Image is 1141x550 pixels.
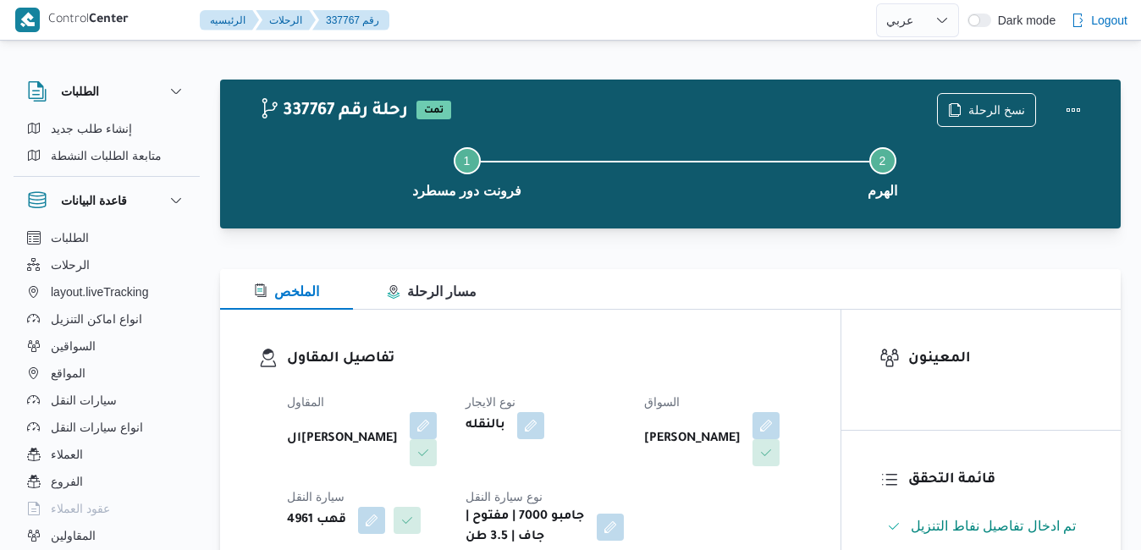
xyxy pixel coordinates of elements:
[259,101,408,123] h2: 337767 رحلة رقم
[287,348,802,371] h3: تفاصيل المقاول
[991,14,1056,27] span: Dark mode
[51,228,89,248] span: الطلبات
[51,444,83,465] span: العملاء
[200,10,259,30] button: الرئيسيه
[1064,3,1134,37] button: Logout
[464,154,471,168] span: 1
[466,415,505,436] b: بالنقله
[466,507,585,547] b: جامبو 7000 | مفتوح | جاف | 3.5 طن
[51,118,132,139] span: إنشاء طلب جديد
[644,429,741,449] b: [PERSON_NAME]
[51,146,162,166] span: متابعة الطلبات النشطة
[51,282,148,302] span: layout.liveTracking
[908,469,1083,492] h3: قائمة التحقق
[466,490,543,503] span: نوع سيارة النقل
[20,441,193,468] button: العملاء
[51,390,117,410] span: سيارات النقل
[868,181,897,201] span: الهرم
[20,333,193,360] button: السواقين
[1091,10,1127,30] span: Logout
[908,348,1083,371] h3: المعينون
[20,522,193,549] button: المقاولين
[911,516,1076,536] span: تم ادخال تفاصيل نفاط التنزيل
[20,495,193,522] button: عقود العملاء
[466,395,515,409] span: نوع الايجار
[51,471,83,492] span: الفروع
[256,10,316,30] button: الرحلات
[412,181,521,201] span: فرونت دور مسطرد
[20,142,193,169] button: متابعة الطلبات النشطة
[51,255,90,275] span: الرحلات
[61,190,127,211] h3: قاعدة البيانات
[20,224,193,251] button: الطلبات
[27,81,186,102] button: الطلبات
[968,100,1025,120] span: نسخ الرحلة
[1056,93,1090,127] button: Actions
[675,127,1090,215] button: الهرم
[51,309,142,329] span: انواع اماكن التنزيل
[20,278,193,305] button: layout.liveTracking
[20,305,193,333] button: انواع اماكن التنزيل
[424,106,444,116] b: تمت
[644,395,680,409] span: السواق
[14,115,200,176] div: الطلبات
[416,101,451,119] span: تمت
[27,190,186,211] button: قاعدة البيانات
[20,251,193,278] button: الرحلات
[387,284,477,299] span: مسار الرحلة
[20,468,193,495] button: الفروع
[880,513,1083,540] button: تم ادخال تفاصيل نفاط التنزيل
[254,284,319,299] span: الملخص
[61,81,99,102] h3: الطلبات
[911,519,1076,533] span: تم ادخال تفاصيل نفاط التنزيل
[20,387,193,414] button: سيارات النقل
[51,336,96,356] span: السواقين
[20,360,193,387] button: المواقع
[312,10,389,30] button: 337767 رقم
[287,429,398,449] b: ال[PERSON_NAME]
[937,93,1036,127] button: نسخ الرحلة
[15,8,40,32] img: X8yXhbKr1z7QwAAAABJRU5ErkJggg==
[51,498,110,519] span: عقود العملاء
[51,417,143,437] span: انواع سيارات النقل
[20,414,193,441] button: انواع سيارات النقل
[51,525,96,546] span: المقاولين
[20,115,193,142] button: إنشاء طلب جديد
[287,490,345,503] span: سيارة النقل
[89,14,129,27] b: Center
[51,363,85,383] span: المواقع
[287,510,346,531] b: قهب 4961
[259,127,675,215] button: فرونت دور مسطرد
[17,482,71,533] iframe: chat widget
[287,395,324,409] span: المقاول
[879,154,886,168] span: 2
